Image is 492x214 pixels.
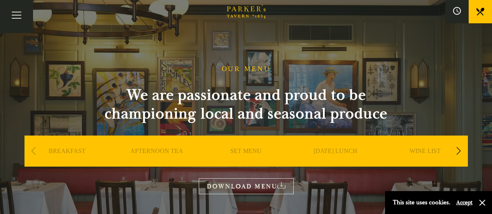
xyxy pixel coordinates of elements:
a: DOWNLOAD MENU [199,178,294,194]
a: AFTERNOON TEA [130,147,183,178]
div: Previous slide [28,143,39,160]
a: SET MENU [230,147,262,178]
div: 3 / 9 [203,136,289,190]
div: 5 / 9 [382,136,468,190]
div: Next slide [453,143,464,160]
p: This site uses cookies. [393,197,450,208]
button: Accept [456,199,473,206]
a: [DATE] LUNCH [313,147,357,178]
div: 4 / 9 [293,136,378,190]
h1: OUR MENU [222,65,271,73]
button: Close and accept [478,199,486,207]
a: WINE LIST [410,147,441,178]
a: BREAKFAST [49,147,86,178]
h2: We are passionate and proud to be championing local and seasonal produce [91,86,402,123]
div: 2 / 9 [114,136,200,190]
div: 1 / 9 [25,136,110,190]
